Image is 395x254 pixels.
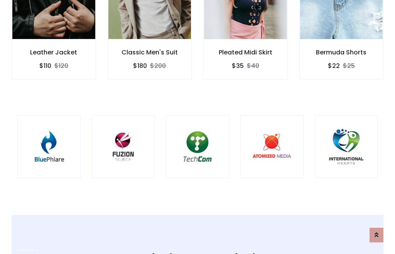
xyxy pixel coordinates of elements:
[328,62,340,69] h6: $22
[150,61,166,70] del: $200
[39,62,51,69] h6: $110
[300,49,383,56] h6: Bermuda Shorts
[232,62,244,69] h6: $35
[204,49,287,56] h6: Pleated Midi Skirt
[133,62,147,69] h6: $180
[108,49,192,56] h6: Classic Men's Suit
[54,61,68,70] del: $120
[343,61,355,70] del: $25
[247,61,259,70] del: $40
[12,49,96,56] h6: Leather Jacket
